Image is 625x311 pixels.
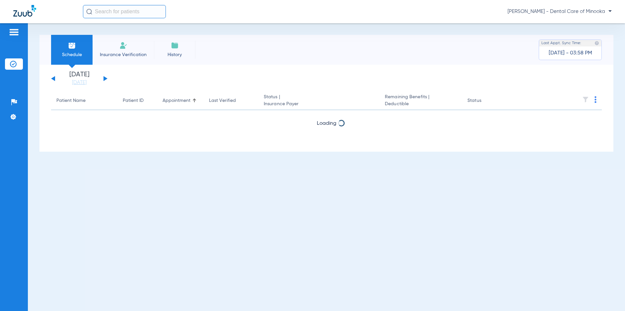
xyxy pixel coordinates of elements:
img: group-dot-blue.svg [594,96,596,103]
input: Search for patients [83,5,166,18]
div: Patient ID [123,97,152,104]
span: [DATE] - 03:58 PM [549,50,592,56]
img: Zuub Logo [13,5,36,17]
span: Insurance Verification [98,51,149,58]
span: Loading [317,121,336,126]
a: [DATE] [59,79,99,86]
span: Last Appt. Sync Time: [541,40,581,46]
div: Last Verified [209,97,253,104]
div: Appointment [163,97,190,104]
img: last sync help info [594,41,599,45]
img: Search Icon [86,9,92,15]
span: Deductible [385,101,457,108]
div: Last Verified [209,97,236,104]
th: Status [462,92,507,110]
img: Manual Insurance Verification [119,41,127,49]
span: [PERSON_NAME] - Dental Care of Minooka [508,8,612,15]
div: Patient Name [56,97,112,104]
div: Patient ID [123,97,144,104]
span: Schedule [56,51,88,58]
li: [DATE] [59,71,99,86]
div: Appointment [163,97,198,104]
th: Status | [258,92,380,110]
img: History [171,41,179,49]
img: Schedule [68,41,76,49]
img: hamburger-icon [9,28,19,36]
span: History [159,51,190,58]
span: Insurance Payer [264,101,374,108]
img: filter.svg [582,96,589,103]
div: Patient Name [56,97,86,104]
th: Remaining Benefits | [380,92,462,110]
